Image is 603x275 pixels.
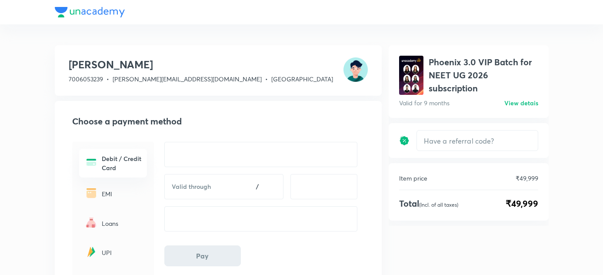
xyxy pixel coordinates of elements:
[102,154,142,172] h6: Debit / Credit Card
[265,75,268,83] span: •
[343,57,368,82] img: Avatar
[102,248,142,257] p: UPI
[417,131,538,151] input: Have a referral code?
[399,56,423,95] img: avatar
[102,189,142,198] p: EMI
[172,182,232,191] h6: Valid through
[399,197,458,210] h4: Total
[256,182,259,191] h6: /
[399,174,427,183] p: Item price
[69,57,333,71] h3: [PERSON_NAME]
[113,75,262,83] span: [PERSON_NAME][EMAIL_ADDRESS][DOMAIN_NAME]
[399,135,410,146] img: discount
[504,98,538,107] h6: View detais
[399,98,450,107] p: Valid for 9 months
[429,56,538,95] h1: Phoenix 3.0 VIP Batch for NEET UG 2026 subscription
[506,197,538,210] span: ₹49,999
[84,155,98,169] img: -
[107,75,109,83] span: •
[69,75,103,83] span: 7006053239
[84,215,98,229] img: -
[271,75,333,83] span: [GEOGRAPHIC_DATA]
[72,115,368,128] h2: Choose a payment method
[102,219,142,228] p: Loans
[516,174,538,183] p: ₹49,999
[196,252,209,260] span: Pay
[84,245,98,259] img: -
[164,245,241,266] button: Pay
[84,186,98,200] img: -
[419,201,458,208] p: (Incl. of all taxes)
